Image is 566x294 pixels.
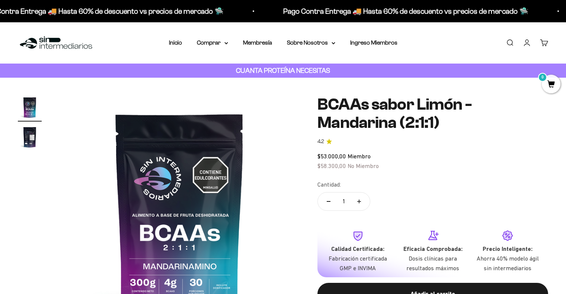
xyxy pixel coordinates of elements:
p: Ahorra 40% modelo ágil sin intermediarios [476,254,539,273]
summary: Comprar [197,38,228,48]
span: No Miembro [348,162,379,169]
label: Cantidad: [317,180,341,190]
h1: BCAAs sabor Limón - Mandarina (2:1:1) [317,96,548,132]
button: Reducir cantidad [318,193,339,210]
summary: Sobre Nosotros [287,38,335,48]
a: Inicio [169,39,182,46]
span: Miembro [348,153,371,159]
a: 0 [542,81,560,89]
button: Aumentar cantidad [348,193,370,210]
strong: Calidad Certificada: [331,245,384,252]
strong: Eficacia Comprobada: [403,245,463,252]
img: BCAAs sabor Limón - Mandarina (2:1:1) [18,125,42,149]
img: BCAAs sabor Limón - Mandarina (2:1:1) [18,96,42,119]
a: Ingreso Miembros [350,39,397,46]
span: $53.000,00 [317,153,346,159]
button: Ir al artículo 1 [18,96,42,122]
p: Fabricación certificada GMP e INVIMA [326,254,389,273]
span: $58.300,00 [317,162,346,169]
a: Membresía [243,39,272,46]
strong: CUANTA PROTEÍNA NECESITAS [236,67,330,74]
mark: 0 [538,73,547,82]
strong: Precio Inteligente: [483,245,533,252]
a: 4.24.2 de 5.0 estrellas [317,138,548,146]
button: Ir al artículo 2 [18,125,42,151]
p: Pago Contra Entrega 🚚 Hasta 60% de descuento vs precios de mercado 🛸 [282,5,527,17]
p: Dosis clínicas para resultados máximos [402,254,464,273]
span: 4.2 [317,138,324,146]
